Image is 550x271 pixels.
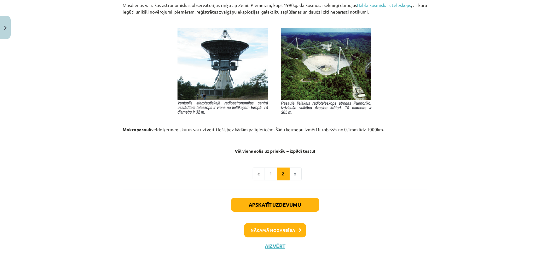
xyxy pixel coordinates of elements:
button: 2 [277,168,290,180]
strong: Makropasauli [123,127,152,132]
nav: Page navigation example [123,168,427,180]
button: Aizvērt [263,243,287,249]
button: Apskatīt uzdevumu [231,198,319,212]
p: veido ķermeņi, kurus var uztvert tieši, bez kādām palīgierīcēm. Šādu ķermeņu izmēri ir robežās no... [123,126,427,139]
img: icon-close-lesson-0947bae3869378f0d4975bcd49f059093ad1ed9edebbc8119c70593378902aed.svg [4,26,7,30]
a: Habla kosmiskais teleskops [357,2,411,8]
strong: Vēl viens solis uz priekšu – izpildi testu! [235,148,315,154]
button: 1 [265,168,277,180]
p: Mūsdienās vairākas astronomiskās observatorijas riņķo ap Zemi. Piemēram, kopš 1990.gada kosmosā s... [123,2,427,22]
button: Nākamā nodarbība [244,223,306,238]
button: « [253,168,265,180]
